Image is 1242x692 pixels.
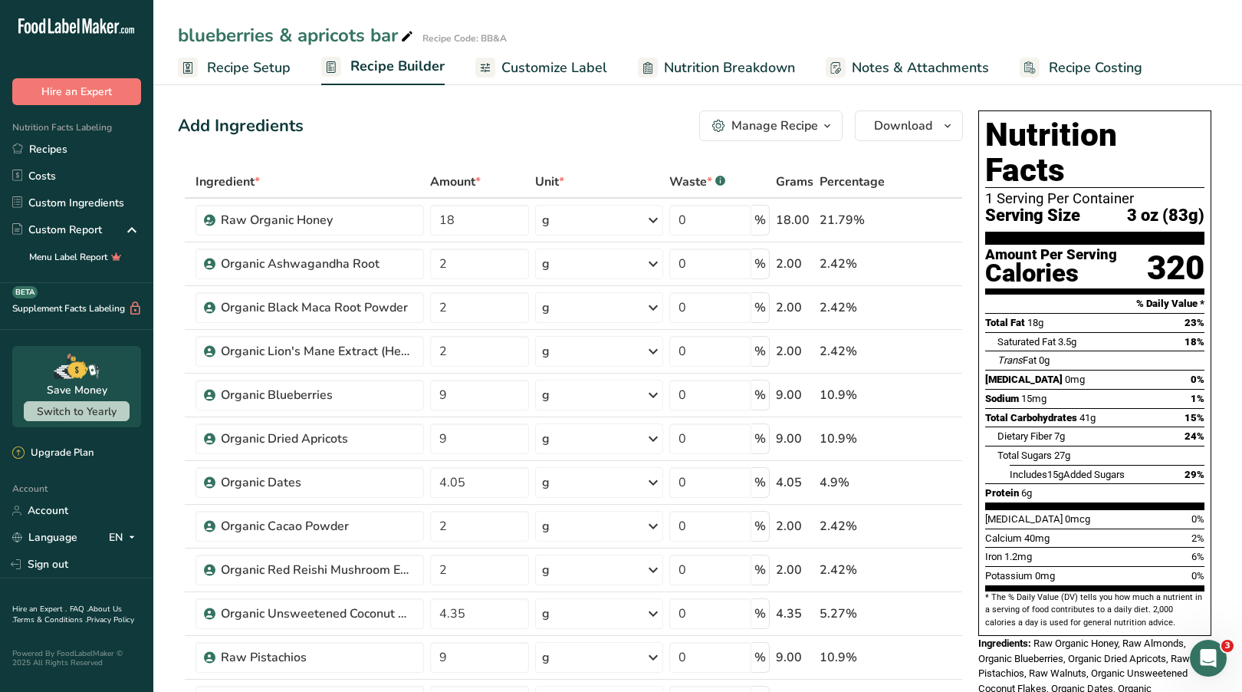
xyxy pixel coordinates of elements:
div: 9.00 [776,386,813,404]
span: Recipe Setup [207,58,291,78]
span: Sodium [985,393,1019,404]
button: Manage Recipe [699,110,843,141]
div: Manage Recipe [731,117,818,135]
div: 1 Serving Per Container [985,191,1204,206]
div: Organic Lion's Mane Extract (Hericium erinaceus) [221,342,412,361]
span: Total Fat [985,317,1025,328]
span: Percentage [820,173,885,191]
span: Total Sugars [997,450,1052,461]
span: 1% [1191,393,1204,404]
div: Organic Ashwagandha Root [221,255,412,273]
span: 6g [1021,487,1032,499]
a: FAQ . [70,604,88,615]
div: g [542,561,550,579]
span: Saturated Fat [997,336,1056,348]
div: 2.00 [776,255,813,273]
div: g [542,298,550,317]
span: 0mg [1065,374,1085,385]
span: Customize Label [501,58,607,78]
div: 4.05 [776,473,813,492]
span: Amount [430,173,481,191]
button: Hire an Expert [12,78,141,105]
span: 15% [1184,412,1204,423]
a: Notes & Attachments [826,51,989,85]
a: Recipe Builder [321,49,445,86]
div: 4.9% [820,473,890,492]
a: Recipe Costing [1020,51,1142,85]
div: g [542,648,550,667]
span: Ingredients: [978,638,1031,649]
section: * The % Daily Value (DV) tells you how much a nutrient in a serving of food contributes to a dail... [985,591,1204,629]
span: 18% [1184,336,1204,348]
div: Waste [669,173,725,191]
span: 0% [1191,374,1204,385]
span: 3 [1221,640,1234,652]
span: 6% [1191,551,1204,562]
div: 2.42% [820,561,890,579]
span: Switch to Yearly [37,404,117,419]
div: Calories [985,262,1117,285]
span: Protein [985,487,1019,499]
div: g [542,386,550,404]
section: % Daily Value * [985,295,1204,313]
span: 41g [1079,412,1096,423]
div: 2.00 [776,561,813,579]
span: 0mg [1035,570,1055,582]
span: Download [874,117,932,135]
span: Total Carbohydrates [985,412,1077,423]
span: 18g [1027,317,1043,328]
div: Add Ingredients [178,114,304,139]
a: Terms & Conditions . [13,615,87,625]
span: 0g [1039,354,1050,366]
div: 10.9% [820,430,890,448]
i: Trans [997,354,1023,366]
div: Amount Per Serving [985,248,1117,262]
a: Customize Label [475,51,607,85]
span: 0mcg [1065,513,1090,525]
span: 0% [1191,570,1204,582]
span: Grams [776,173,813,191]
div: Organic Red Reishi Mushroom Extract [221,561,412,579]
a: Language [12,524,77,551]
div: 2.00 [776,517,813,535]
span: [MEDICAL_DATA] [985,513,1063,525]
div: Recipe Code: BB&A [422,31,507,45]
div: Organic Black Maca Root Powder [221,298,412,317]
span: Iron [985,551,1002,562]
div: Powered By FoodLabelMaker © 2025 All Rights Reserved [12,649,141,667]
span: 3 oz (83g) [1127,206,1204,226]
a: Privacy Policy [87,615,134,625]
div: Custom Report [12,222,102,238]
a: About Us . [12,604,122,625]
div: Organic Blueberries [221,386,412,404]
div: 5.27% [820,605,890,623]
div: 2.00 [776,342,813,361]
div: g [542,211,550,229]
div: 2.00 [776,298,813,317]
span: Dietary Fiber [997,430,1052,442]
div: 18.00 [776,211,813,229]
span: 2% [1191,532,1204,544]
div: g [542,255,550,273]
div: blueberries & apricots bar [178,21,416,49]
div: 9.00 [776,648,813,667]
span: Fat [997,354,1037,366]
span: Potassium [985,570,1033,582]
a: Nutrition Breakdown [638,51,795,85]
span: 15g [1047,469,1063,480]
div: 2.42% [820,255,890,273]
div: Upgrade Plan [12,446,94,461]
div: 10.9% [820,386,890,404]
span: Recipe Builder [350,56,445,77]
button: Download [855,110,963,141]
h1: Nutrition Facts [985,117,1204,188]
div: BETA [12,286,38,298]
span: 29% [1184,469,1204,480]
div: 9.00 [776,430,813,448]
div: 2.42% [820,298,890,317]
div: 2.42% [820,517,890,535]
span: 3.5g [1058,336,1076,348]
iframe: Intercom live chat [1190,640,1227,677]
span: Ingredient [195,173,260,191]
div: Organic Unsweetened Coconut Flakes [221,605,412,623]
